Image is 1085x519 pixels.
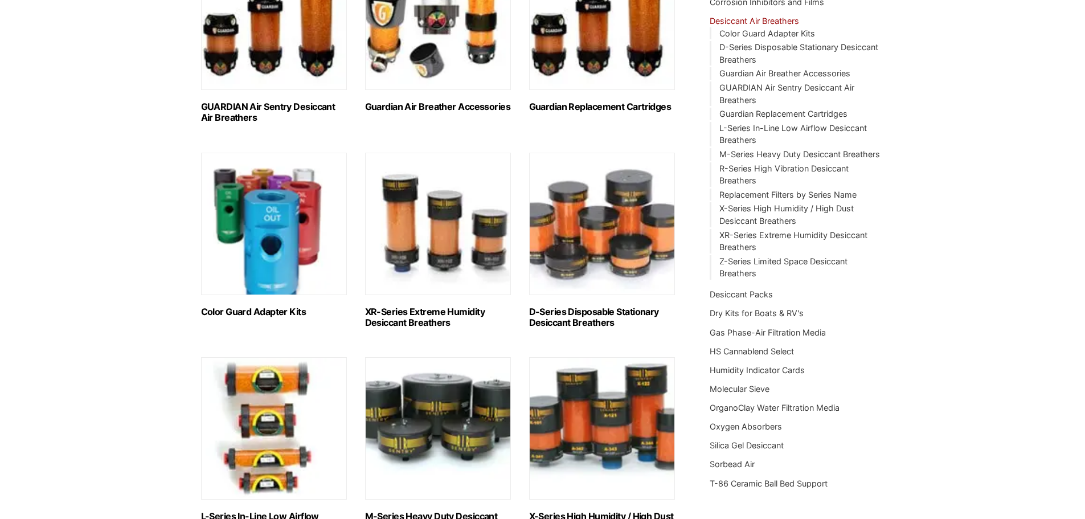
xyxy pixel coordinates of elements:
a: Visit product category Color Guard Adapter Kits [201,153,347,317]
a: Humidity Indicator Cards [710,365,805,375]
a: Dry Kits for Boats & RV's [710,308,804,318]
a: Replacement Filters by Series Name [719,190,857,199]
a: Visit product category XR-Series Extreme Humidity Desiccant Breathers [365,153,511,328]
h2: D-Series Disposable Stationary Desiccant Breathers [529,307,675,328]
a: Desiccant Air Breathers [710,16,799,26]
a: Color Guard Adapter Kits [719,28,815,38]
h2: XR-Series Extreme Humidity Desiccant Breathers [365,307,511,328]
a: Visit product category D-Series Disposable Stationary Desiccant Breathers [529,153,675,328]
a: M-Series Heavy Duty Desiccant Breathers [719,149,880,159]
img: L-Series In-Line Low Airflow Desiccant Breathers [201,357,347,500]
img: D-Series Disposable Stationary Desiccant Breathers [529,153,675,295]
a: R-Series High Vibration Desiccant Breathers [719,164,849,186]
h2: GUARDIAN Air Sentry Desiccant Air Breathers [201,101,347,123]
a: Z-Series Limited Space Desiccant Breathers [719,256,847,279]
a: Silica Gel Desiccant [710,440,784,450]
a: Guardian Air Breather Accessories [719,68,850,78]
img: M-Series Heavy Duty Desiccant Breathers [365,357,511,500]
img: XR-Series Extreme Humidity Desiccant Breathers [365,153,511,295]
a: Molecular Sieve [710,384,769,394]
img: X-Series High Humidity / High Dust Desiccant Breathers [529,357,675,500]
a: OrganoClay Water Filtration Media [710,403,840,412]
h2: Color Guard Adapter Kits [201,307,347,317]
a: Desiccant Packs [710,289,773,299]
img: Color Guard Adapter Kits [201,153,347,295]
a: Oxygen Absorbers [710,422,782,431]
a: L-Series In-Line Low Airflow Desiccant Breathers [719,123,867,145]
h2: Guardian Replacement Cartridges [529,101,675,112]
a: Guardian Replacement Cartridges [719,109,847,118]
a: GUARDIAN Air Sentry Desiccant Air Breathers [719,83,854,105]
a: Gas Phase-Air Filtration Media [710,328,826,337]
a: T-86 Ceramic Ball Bed Support [710,479,828,488]
a: XR-Series Extreme Humidity Desiccant Breathers [719,230,867,252]
h2: Guardian Air Breather Accessories [365,101,511,112]
a: X-Series High Humidity / High Dust Desiccant Breathers [719,203,854,226]
a: D-Series Disposable Stationary Desiccant Breathers [719,42,878,64]
a: Sorbead Air [710,459,755,469]
a: HS Cannablend Select [710,346,794,356]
